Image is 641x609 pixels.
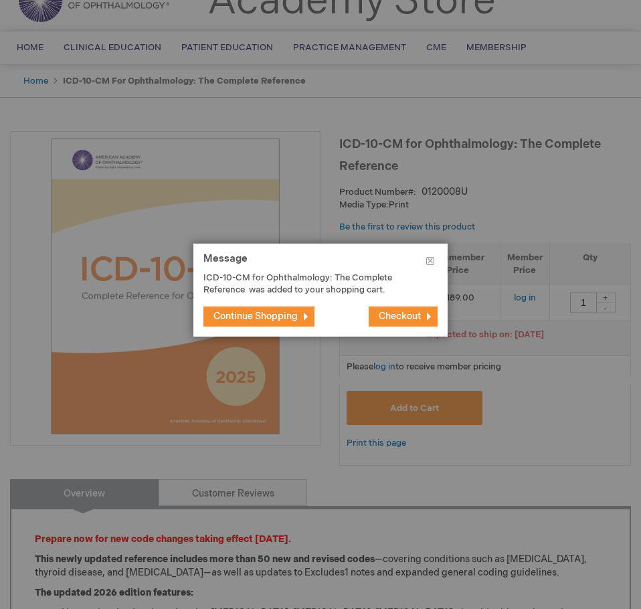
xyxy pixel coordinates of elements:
span: Checkout [379,311,421,322]
p: ICD-10-CM for Ophthalmology: The Complete Reference was added to your shopping cart. [203,272,418,296]
h1: Message [203,254,438,272]
span: Continue Shopping [213,311,298,322]
button: Continue Shopping [203,307,314,327]
button: Checkout [369,307,438,327]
